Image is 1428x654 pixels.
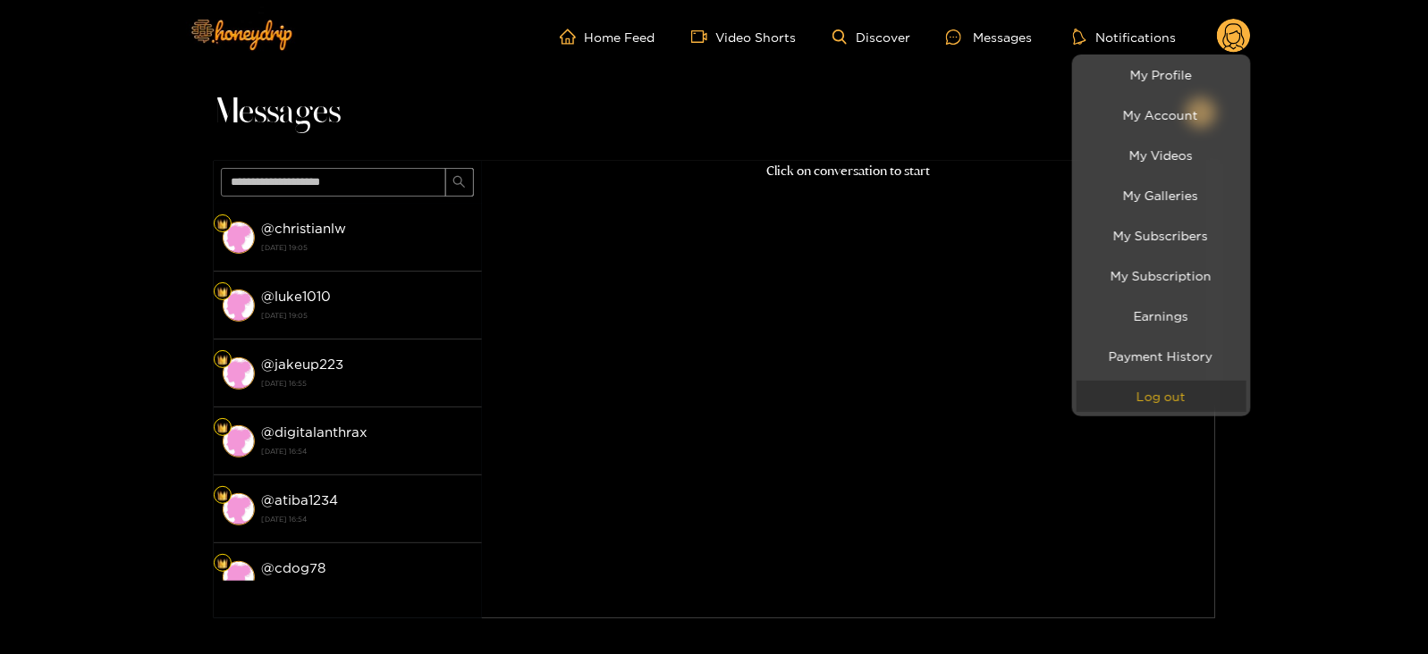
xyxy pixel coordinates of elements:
[1077,180,1246,211] a: My Galleries
[1077,59,1246,90] a: My Profile
[1077,340,1246,372] a: Payment History
[1077,220,1246,251] a: My Subscribers
[1077,300,1246,331] a: Earnings
[1077,139,1246,171] a: My Videos
[1077,99,1246,130] a: My Account
[1077,260,1246,291] a: My Subscription
[1077,381,1246,412] button: Log out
